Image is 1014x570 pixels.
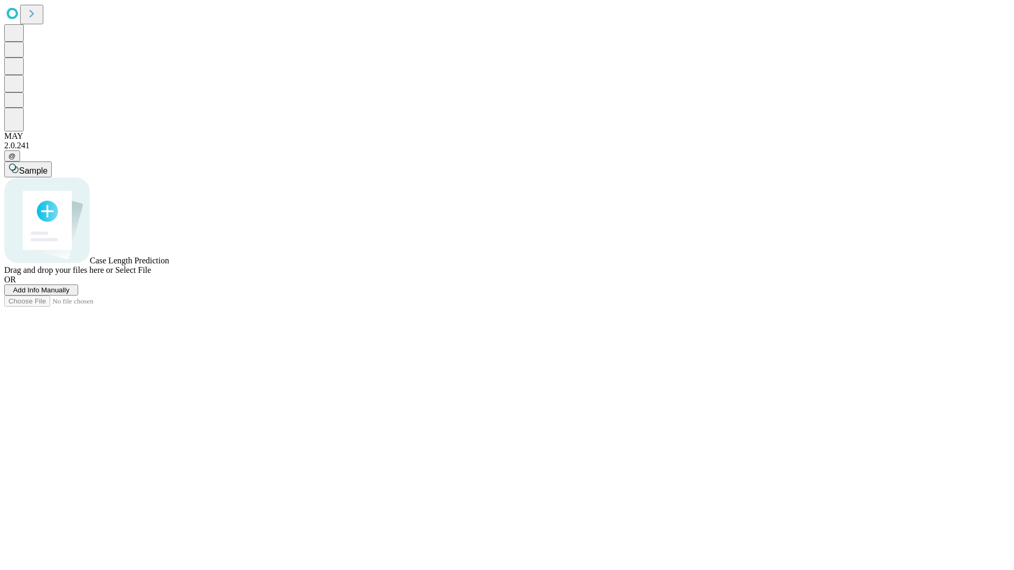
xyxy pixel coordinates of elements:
span: @ [8,152,16,160]
span: Sample [19,166,48,175]
button: Sample [4,161,52,177]
span: Drag and drop your files here or [4,265,113,274]
span: OR [4,275,16,284]
button: Add Info Manually [4,284,78,296]
div: 2.0.241 [4,141,1010,150]
button: @ [4,150,20,161]
span: Select File [115,265,151,274]
span: Case Length Prediction [90,256,169,265]
span: Add Info Manually [13,286,70,294]
div: MAY [4,131,1010,141]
